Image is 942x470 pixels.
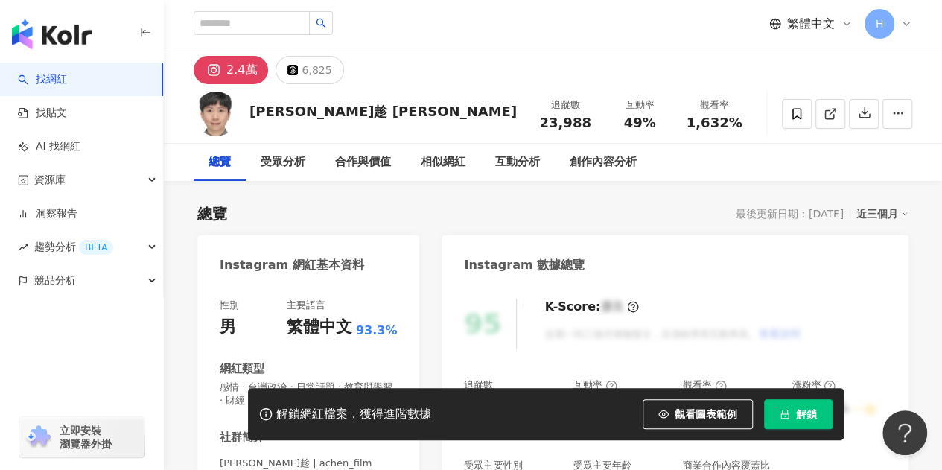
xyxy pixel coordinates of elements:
span: 競品分析 [34,264,76,297]
span: search [316,18,326,28]
div: 總覽 [209,153,231,171]
span: [PERSON_NAME]趁 | achen_film [220,457,397,470]
span: 趨勢分析 [34,230,113,264]
span: 資源庫 [34,163,66,197]
button: 觀看圖表範例 [643,399,753,429]
div: 網紅類型 [220,361,264,377]
div: 追蹤數 [537,98,593,112]
a: AI 找網紅 [18,139,80,154]
span: 23,988 [539,115,591,130]
div: 總覽 [197,203,227,224]
img: logo [12,19,92,49]
div: 互動率 [611,98,668,112]
div: 互動分析 [495,153,540,171]
div: 觀看率 [683,378,727,392]
div: 6,825 [302,60,331,80]
span: 觀看圖表範例 [675,408,737,420]
div: K-Score : [544,299,639,315]
button: 6,825 [276,56,343,84]
div: 繁體中文 [287,316,352,339]
img: KOL Avatar [194,92,238,136]
div: 追蹤數 [464,378,493,392]
div: 受眾分析 [261,153,305,171]
span: rise [18,242,28,253]
img: chrome extension [24,425,53,449]
div: 創作內容分析 [570,153,637,171]
div: 性別 [220,299,239,312]
div: 漲粉率 [792,378,836,392]
a: search找網紅 [18,72,67,87]
div: 互動率 [573,378,617,392]
div: [PERSON_NAME]趁 [PERSON_NAME] [249,102,517,121]
div: 近三個月 [856,204,908,223]
div: 最後更新日期：[DATE] [736,208,844,220]
div: 觀看率 [686,98,742,112]
span: 繁體中文 [787,16,835,32]
div: 2.4萬 [226,60,257,80]
button: 解鎖 [764,399,833,429]
span: 立即安裝 瀏覽器外掛 [60,424,112,451]
span: 感情 · 台灣政治 · 日常話題 · 教育與學習 · 財經 · 美食 · 命理占卜 [220,381,397,407]
div: 解鎖網紅檔案，獲得進階數據 [276,407,431,422]
span: lock [780,409,790,419]
a: 找貼文 [18,106,67,121]
span: H [876,16,884,32]
div: Instagram 網紅基本資料 [220,257,364,273]
a: chrome extension立即安裝 瀏覽器外掛 [19,417,144,457]
span: 93.3% [356,323,398,339]
div: BETA [79,240,113,255]
span: 解鎖 [796,408,817,420]
div: 相似網紅 [421,153,465,171]
div: 合作與價值 [335,153,391,171]
div: Instagram 數據總覽 [464,257,585,273]
span: 1,632% [687,115,742,130]
button: 2.4萬 [194,56,268,84]
div: 男 [220,316,236,339]
div: 主要語言 [287,299,325,312]
a: 洞察報告 [18,206,77,221]
span: 49% [623,115,655,130]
